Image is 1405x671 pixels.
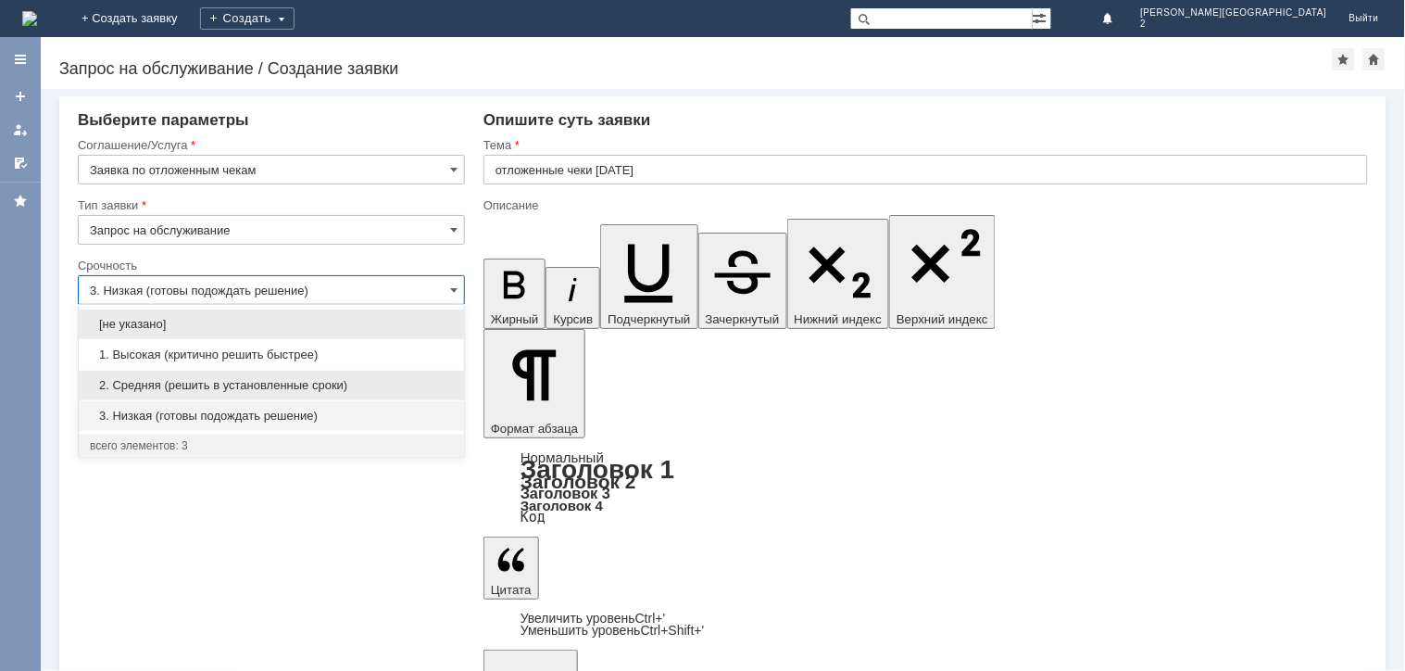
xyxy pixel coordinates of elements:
[1333,48,1355,70] div: Добавить в избранное
[491,312,539,326] span: Жирный
[78,139,461,151] div: Соглашение/Услуга
[1141,19,1327,30] span: 2
[698,233,787,329] button: Зачеркнутый
[483,199,1364,211] div: Описание
[6,115,35,145] a: Мои заявки
[608,312,690,326] span: Подчеркнутый
[641,623,705,638] span: Ctrl+Shift+'
[491,422,578,436] span: Формат абзаца
[889,215,996,329] button: Верхний индекс
[22,11,37,26] a: Перейти на домашнюю страницу
[90,348,453,362] span: 1. Высокая (критично решить быстрее)
[483,139,1364,151] div: Тема
[635,611,666,626] span: Ctrl+'
[483,537,539,600] button: Цитата
[90,438,453,453] div: всего элементов: 3
[200,7,295,30] div: Создать
[553,312,593,326] span: Курсив
[483,613,1368,637] div: Цитата
[78,260,461,272] div: Срочность
[6,148,35,178] a: Мои согласования
[787,219,890,329] button: Нижний индекс
[78,199,461,211] div: Тип заявки
[59,59,1333,78] div: Запрос на обслуживание / Создание заявки
[521,611,666,626] a: Increase
[521,509,546,525] a: Код
[1141,7,1327,19] span: [PERSON_NAME][GEOGRAPHIC_DATA]
[22,11,37,26] img: logo
[90,317,453,332] span: [не указано]
[521,449,604,465] a: Нормальный
[600,224,697,329] button: Подчеркнутый
[90,409,453,424] span: 3. Низкая (готовы подождать решение)
[706,312,780,326] span: Зачеркнутый
[521,455,675,484] a: Заголовок 1
[7,7,270,22] div: прошу удалить отложенные чеки [DATE]
[897,312,988,326] span: Верхний индекс
[521,498,603,513] a: Заголовок 4
[1033,8,1051,26] span: Расширенный поиск
[546,267,600,329] button: Курсив
[483,329,585,438] button: Формат абзаца
[795,312,883,326] span: Нижний индекс
[6,82,35,111] a: Создать заявку
[491,583,532,597] span: Цитата
[521,471,636,492] a: Заголовок 2
[90,378,453,393] span: 2. Средняя (решить в установленные сроки)
[78,111,249,129] span: Выберите параметры
[483,259,546,329] button: Жирный
[483,451,1368,524] div: Формат абзаца
[521,485,610,501] a: Заголовок 3
[1363,48,1386,70] div: Сделать домашней страницей
[521,623,705,638] a: Decrease
[483,111,651,129] span: Опишите суть заявки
